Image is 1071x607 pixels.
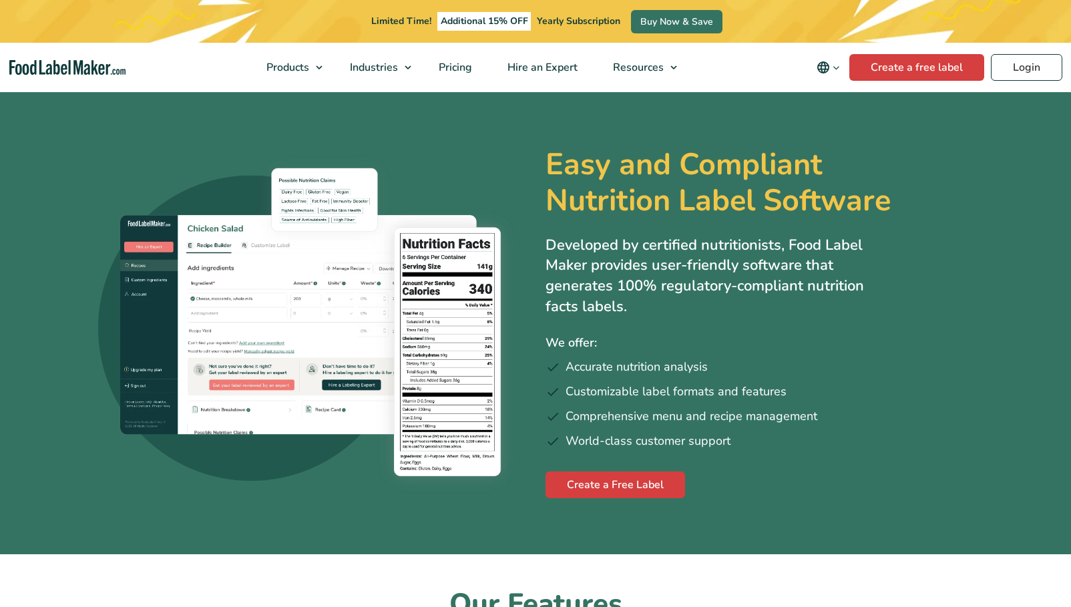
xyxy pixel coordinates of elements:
[262,60,310,75] span: Products
[566,432,730,450] span: World-class customer support
[333,43,418,92] a: Industries
[503,60,579,75] span: Hire an Expert
[546,471,685,498] a: Create a Free Label
[437,12,531,31] span: Additional 15% OFF
[566,407,817,425] span: Comprehensive menu and recipe management
[546,333,973,353] p: We offer:
[849,54,984,81] a: Create a free label
[596,43,684,92] a: Resources
[9,60,126,75] a: Food Label Maker homepage
[371,15,431,27] span: Limited Time!
[566,383,787,401] span: Customizable label formats and features
[249,43,329,92] a: Products
[346,60,399,75] span: Industries
[566,358,708,376] span: Accurate nutrition analysis
[537,15,620,27] span: Yearly Subscription
[631,10,722,33] a: Buy Now & Save
[609,60,665,75] span: Resources
[435,60,473,75] span: Pricing
[546,147,942,219] h1: Easy and Compliant Nutrition Label Software
[490,43,592,92] a: Hire an Expert
[807,54,849,81] button: Change language
[991,54,1062,81] a: Login
[546,235,893,317] p: Developed by certified nutritionists, Food Label Maker provides user-friendly software that gener...
[421,43,487,92] a: Pricing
